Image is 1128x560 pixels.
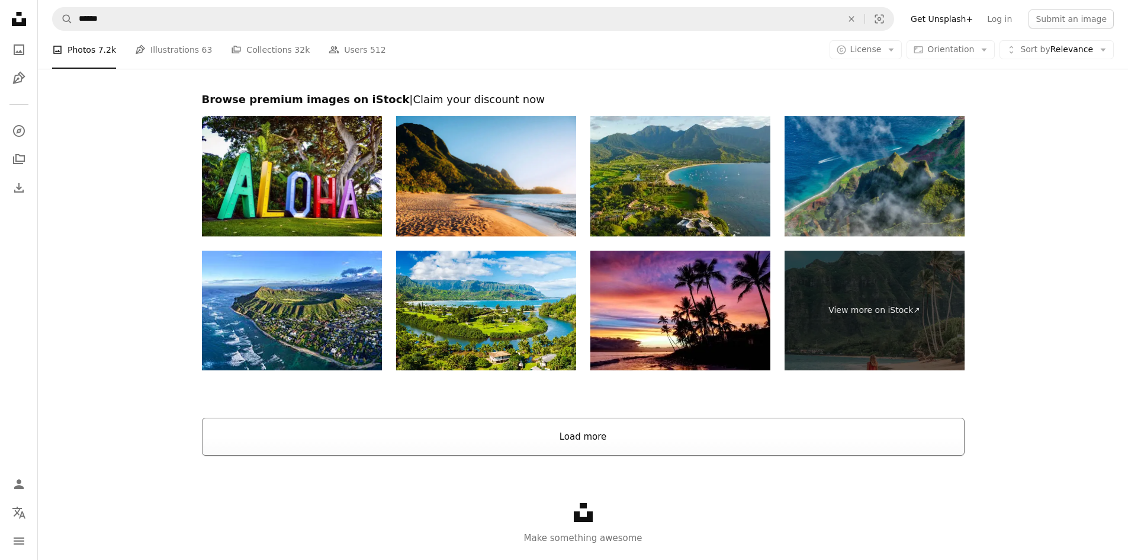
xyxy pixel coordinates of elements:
img: Kauai Hawaii [590,116,770,236]
span: Orientation [927,44,974,54]
h2: Browse premium images on iStock [202,92,965,107]
a: Home — Unsplash [7,7,31,33]
a: Download History [7,176,31,200]
button: Submit an image [1029,9,1114,28]
a: Get Unsplash+ [904,9,980,28]
img: Aloha [202,116,382,236]
a: Photos [7,38,31,62]
img: Beautiful Sky Sunset In Maui [590,251,770,371]
a: Log in [980,9,1019,28]
p: Make something awesome [38,531,1128,545]
button: Orientation [907,40,995,59]
button: Menu [7,529,31,553]
img: Idyllic sunset view on Kauai Beaches and Mountains [396,116,576,236]
a: Illustrations [7,66,31,90]
span: License [850,44,882,54]
button: Sort byRelevance [1000,40,1114,59]
span: 63 [202,43,213,56]
a: Illustrations 63 [135,31,212,69]
img: Diamond Head Eye [202,251,382,371]
a: View more on iStock↗ [785,251,965,371]
button: Language [7,501,31,524]
a: Explore [7,119,31,143]
button: Load more [202,418,965,456]
img: High Angle View Of Land And Sea [785,116,965,236]
span: | Claim your discount now [409,93,545,105]
span: Sort by [1020,44,1050,54]
a: Users 512 [329,31,385,69]
button: Clear [838,8,865,30]
span: Relevance [1020,44,1093,56]
a: Collections [7,148,31,171]
span: 32k [294,43,310,56]
form: Find visuals sitewide [52,7,894,31]
button: Visual search [865,8,894,30]
a: Collections 32k [231,31,310,69]
button: Search Unsplash [53,8,73,30]
button: License [830,40,902,59]
img: Breathtaking aerial view of Hanalei Bay's verdant landscape under a bright blue sky in Kauai. [396,251,576,371]
span: 512 [370,43,386,56]
a: Log in / Sign up [7,472,31,496]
